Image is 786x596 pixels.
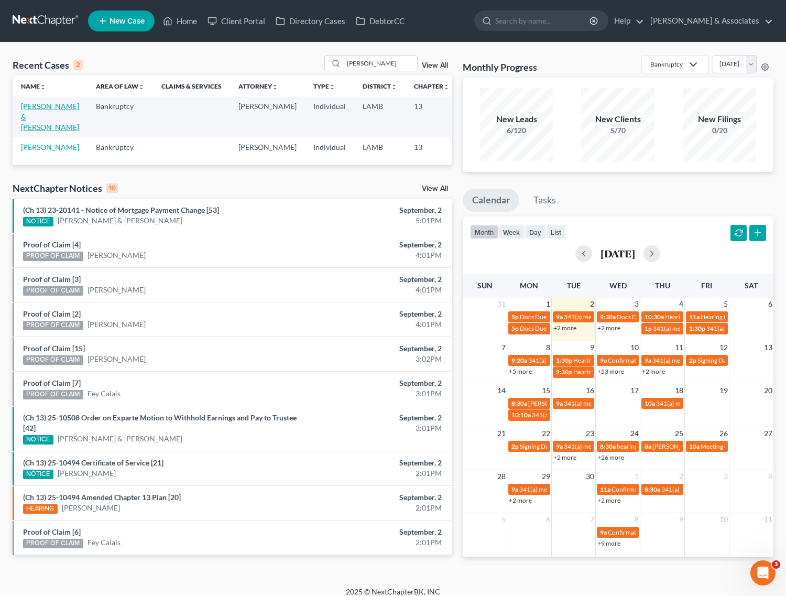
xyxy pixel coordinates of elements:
[153,75,230,96] th: Claims & Services
[422,62,448,69] a: View All
[21,143,79,151] a: [PERSON_NAME]
[745,281,758,290] span: Sat
[309,240,442,250] div: September, 2
[496,384,507,397] span: 14
[617,313,735,321] span: Docs Due for [US_STATE][PERSON_NAME]
[496,470,507,483] span: 28
[23,527,81,536] a: Proof of Claim [6]
[553,324,576,332] a: +2 more
[498,225,525,239] button: week
[344,56,417,71] input: Search by name...
[88,250,146,261] a: [PERSON_NAME]
[272,84,278,90] i: unfold_more
[541,384,551,397] span: 15
[305,96,354,137] td: Individual
[110,17,145,25] span: New Case
[23,435,53,445] div: NOTICE
[634,513,640,526] span: 8
[496,298,507,310] span: 31
[354,96,406,137] td: LAMB
[88,388,121,399] a: Fey Calais
[511,324,519,332] span: 5p
[545,513,551,526] span: 6
[96,82,145,90] a: Area of Lawunfold_more
[674,384,684,397] span: 18
[230,137,305,157] td: [PERSON_NAME]
[13,182,118,194] div: NextChapter Notices
[40,84,46,90] i: unfold_more
[23,321,83,330] div: PROOF OF CLAIM
[58,468,116,479] a: [PERSON_NAME]
[21,82,46,90] a: Nameunfold_more
[678,470,684,483] span: 2
[665,313,747,321] span: Hearing for [PERSON_NAME]
[645,356,651,364] span: 9a
[718,341,729,354] span: 12
[564,313,665,321] span: 341(a) meeting for [PERSON_NAME]
[496,427,507,440] span: 21
[309,413,442,423] div: September, 2
[23,413,297,432] a: (Ch 13) 25-10508 Order on Exparte Motion to Withhold Earnings and Pay to Trustee [42]
[309,274,442,285] div: September, 2
[463,61,537,73] h3: Monthly Progress
[597,367,624,375] a: +53 more
[585,470,595,483] span: 30
[309,468,442,479] div: 2:01PM
[406,137,458,157] td: 13
[612,485,730,493] span: Confirmation hearing for [PERSON_NAME]
[701,313,782,321] span: Hearing for [PERSON_NAME]
[581,125,654,136] div: 5/70
[528,399,577,407] span: [PERSON_NAME]
[674,341,684,354] span: 11
[541,427,551,440] span: 22
[589,298,595,310] span: 2
[564,442,665,450] span: 341(a) meeting for [PERSON_NAME]
[23,493,181,502] a: (Ch 13) 25-10494 Amended Chapter 13 Plan [20]
[772,560,780,569] span: 3
[309,343,442,354] div: September, 2
[23,470,53,479] div: NOTICE
[652,442,729,450] span: [PERSON_NAME] - Criminal
[645,399,655,407] span: 10a
[642,367,665,375] a: +2 more
[58,434,182,444] a: [PERSON_NAME] & [PERSON_NAME]
[617,442,697,450] span: hearing for [PERSON_NAME]
[23,504,58,514] div: HEARING
[601,248,635,259] h2: [DATE]
[564,399,665,407] span: 341(a) meeting for [PERSON_NAME]
[767,470,773,483] span: 4
[511,442,519,450] span: 2p
[656,399,757,407] span: 341(a) meeting for [PERSON_NAME]
[238,82,278,90] a: Attorneyunfold_more
[573,368,655,376] span: Hearing for [PERSON_NAME]
[309,205,442,215] div: September, 2
[309,215,442,226] div: 5:01PM
[138,84,145,90] i: unfold_more
[629,384,640,397] span: 17
[23,344,85,353] a: Proof of Claim [15]
[158,12,202,30] a: Home
[23,355,83,365] div: PROOF OF CLAIM
[480,125,553,136] div: 6/120
[689,356,696,364] span: 2p
[600,442,616,450] span: 8:30a
[509,367,532,375] a: +5 more
[645,313,664,321] span: 10:30a
[309,527,442,537] div: September, 2
[23,275,81,284] a: Proof of Claim [3]
[585,384,595,397] span: 16
[650,60,683,69] div: Bankruptcy
[524,189,565,212] a: Tasks
[23,378,81,387] a: Proof of Claim [7]
[520,324,606,332] span: Docs Due for [PERSON_NAME]
[354,137,406,157] td: LAMB
[21,102,79,132] a: [PERSON_NAME] & [PERSON_NAME]
[23,217,53,226] div: NOTICE
[652,356,754,364] span: 341(a) meeting for [PERSON_NAME]
[609,281,627,290] span: Wed
[309,423,442,434] div: 3:01PM
[585,427,595,440] span: 23
[511,313,519,321] span: 5p
[23,390,83,399] div: PROOF OF CLAIM
[763,341,773,354] span: 13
